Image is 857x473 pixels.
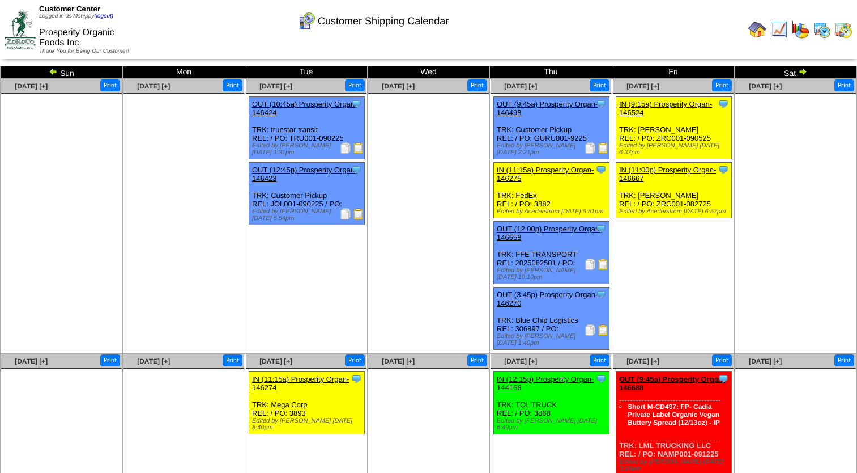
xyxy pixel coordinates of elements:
[735,66,857,79] td: Sat
[619,208,731,215] div: Edited by Acederstrom [DATE] 6:57pm
[619,375,725,392] a: OUT (9:45a) Prosperity Organ-146688
[497,290,598,307] a: OUT (3:45p) Prosperity Organ-146270
[100,354,120,366] button: Print
[712,79,732,91] button: Print
[748,20,766,39] img: home.gif
[595,223,607,234] img: Tooltip
[616,163,732,218] div: TRK: [PERSON_NAME] REL: / PO: ZRC001-082725
[497,417,609,431] div: Edited by [PERSON_NAME] [DATE] 6:49pm
[259,82,292,90] span: [DATE] [+]
[351,164,362,175] img: Tooltip
[123,66,245,79] td: Mon
[718,98,729,109] img: Tooltip
[497,142,609,156] div: Edited by [PERSON_NAME] [DATE] 2:21pm
[628,403,720,426] a: Short M-CD497: FP- Cadia Private Label Organic Vegan Buttery Spread (12/13oz) - IP
[223,79,242,91] button: Print
[595,289,607,300] img: Tooltip
[497,267,609,281] div: Edited by [PERSON_NAME] [DATE] 10:10pm
[494,372,609,434] div: TRK: TQL TRUCK REL: / PO: 3868
[497,166,594,183] a: IN (11:15a) Prosperity Organ-146275
[497,208,609,215] div: Edited by Acederstrom [DATE] 6:51pm
[595,164,607,175] img: Tooltip
[249,163,365,225] div: TRK: Customer Pickup REL: JOL001-090225 / PO:
[749,357,782,365] a: [DATE] [+]
[494,163,609,218] div: TRK: FedEx REL: / PO: 3882
[595,98,607,109] img: Tooltip
[585,259,596,270] img: Packing Slip
[345,79,365,91] button: Print
[249,97,365,159] div: TRK: truestar transit REL: / PO: TRU001-090225
[351,98,362,109] img: Tooltip
[252,208,364,222] div: Edited by [PERSON_NAME] [DATE] 5:54pm
[351,373,362,385] img: Tooltip
[382,82,415,90] span: [DATE] [+]
[252,417,364,431] div: Edited by [PERSON_NAME] [DATE] 8:40pm
[497,225,602,242] a: OUT (12:00p) Prosperity Organ-146558
[252,100,357,117] a: OUT (10:45a) Prosperity Organ-146424
[598,142,609,154] img: Bill of Lading
[497,100,598,117] a: OUT (9:45a) Prosperity Organ-146498
[318,15,449,27] span: Customer Shipping Calendar
[223,354,242,366] button: Print
[137,357,170,365] a: [DATE] [+]
[497,333,609,347] div: Edited by [PERSON_NAME] [DATE] 1:40pm
[340,208,351,219] img: Packing Slip
[494,222,609,284] div: TRK: FFE TRANSPORT REL: 2025082501 / PO:
[619,166,716,183] a: IN (11:00p) Prosperity Organ-146667
[585,142,596,154] img: Packing Slip
[100,79,120,91] button: Print
[49,67,58,76] img: arrowleft.gif
[340,142,351,154] img: Packing Slip
[467,354,487,366] button: Print
[626,82,659,90] a: [DATE] [+]
[504,82,537,90] a: [DATE] [+]
[137,82,170,90] a: [DATE] [+]
[598,324,609,336] img: Bill of Lading
[504,357,537,365] a: [DATE] [+]
[749,82,782,90] a: [DATE] [+]
[490,66,612,79] td: Thu
[798,67,807,76] img: arrowright.gif
[259,357,292,365] a: [DATE] [+]
[494,288,609,350] div: TRK: Blue Chip Logistics REL: 306897 / PO:
[595,373,607,385] img: Tooltip
[297,12,315,30] img: calendarcustomer.gif
[39,5,100,13] span: Customer Center
[39,28,114,48] span: Prosperity Organic Foods Inc
[368,66,490,79] td: Wed
[598,259,609,270] img: Bill of Lading
[39,48,129,54] span: Thank You for Being Our Customer!
[353,208,364,219] img: Bill of Lading
[15,82,48,90] a: [DATE] [+]
[770,20,788,39] img: line_graph.gif
[718,164,729,175] img: Tooltip
[15,357,48,365] a: [DATE] [+]
[94,13,113,19] a: (logout)
[718,373,729,385] img: Tooltip
[626,357,659,365] a: [DATE] [+]
[616,97,732,159] div: TRK: [PERSON_NAME] REL: / PO: ZRC001-090525
[590,354,609,366] button: Print
[382,357,415,365] a: [DATE] [+]
[39,13,113,19] span: Logged in as Mshippy
[252,142,364,156] div: Edited by [PERSON_NAME] [DATE] 1:31pm
[252,166,357,183] a: OUT (12:45p) Prosperity Organ-146423
[252,375,349,392] a: IN (11:15a) Prosperity Organ-146274
[619,458,731,472] div: Edited by [PERSON_NAME] [DATE] 3:24pm
[5,10,36,48] img: ZoRoCo_Logo(Green%26Foil)%20jpg.webp
[1,66,123,79] td: Sun
[619,100,712,117] a: IN (9:15a) Prosperity Organ-146524
[590,79,609,91] button: Print
[585,324,596,336] img: Packing Slip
